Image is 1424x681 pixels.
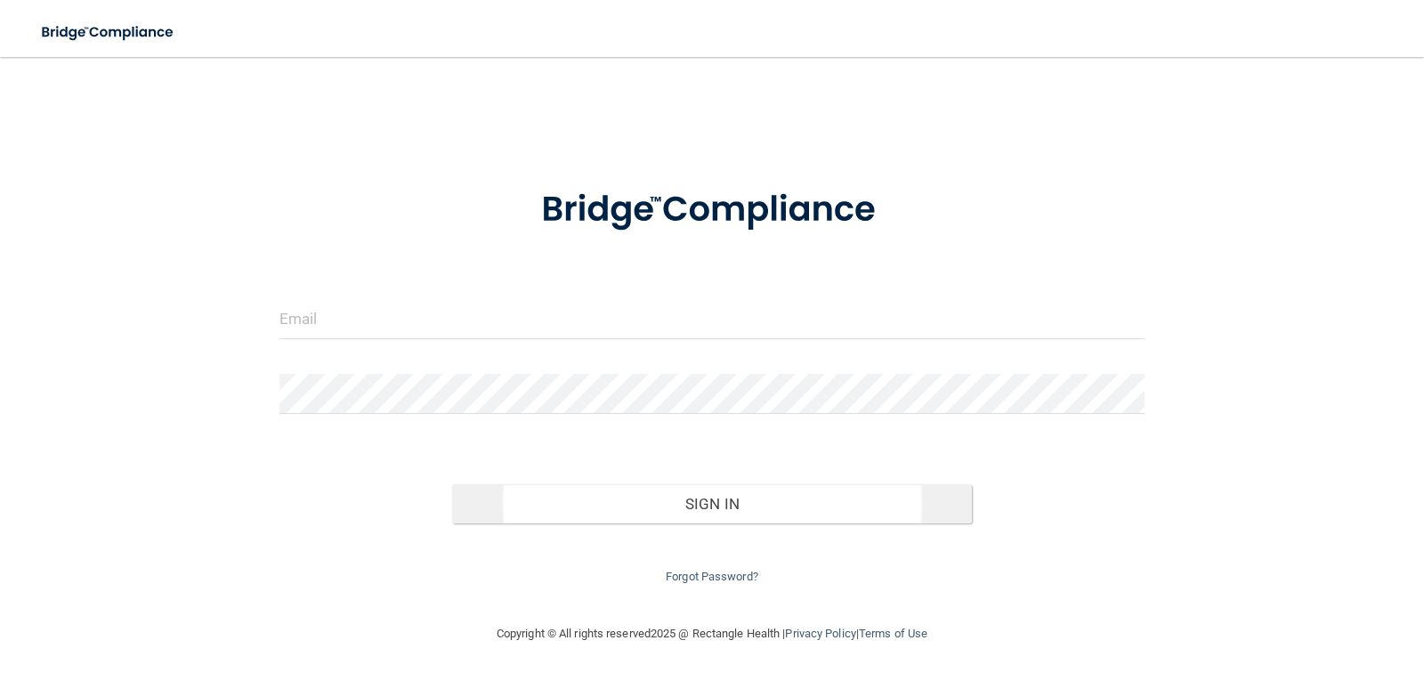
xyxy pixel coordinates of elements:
div: Copyright © All rights reserved 2025 @ Rectangle Health | | [387,605,1037,662]
a: Forgot Password? [666,570,758,583]
input: Email [279,299,1145,339]
a: Privacy Policy [785,627,855,640]
a: Terms of Use [859,627,927,640]
img: bridge_compliance_login_screen.278c3ca4.svg [27,14,190,51]
img: bridge_compliance_login_screen.278c3ca4.svg [505,164,919,256]
button: Sign In [452,484,972,523]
